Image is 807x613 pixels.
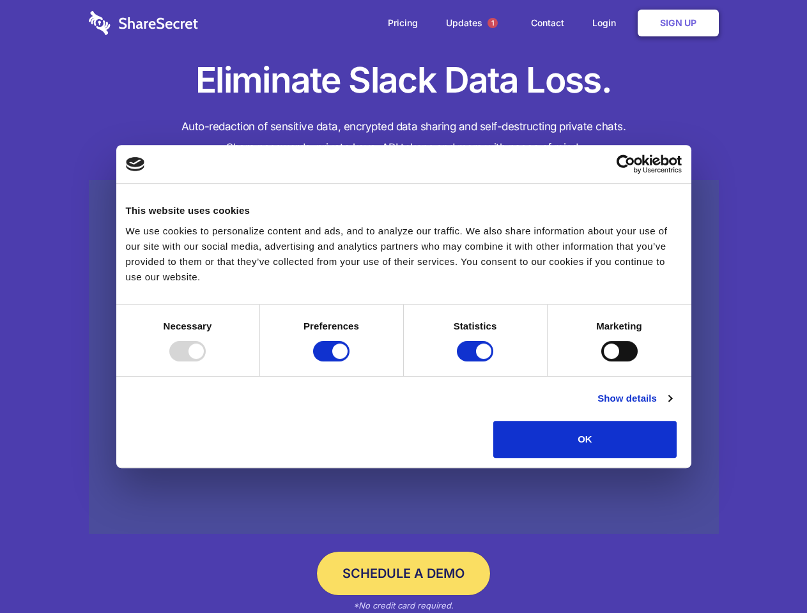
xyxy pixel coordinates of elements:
a: Schedule a Demo [317,552,490,595]
a: Sign Up [638,10,719,36]
strong: Preferences [304,321,359,331]
div: We use cookies to personalize content and ads, and to analyze our traffic. We also share informat... [126,223,682,285]
strong: Marketing [596,321,642,331]
a: Show details [597,391,672,406]
a: Contact [518,3,577,43]
img: logo [126,157,145,171]
h1: Eliminate Slack Data Loss. [89,57,719,103]
span: 1 [488,18,498,28]
h4: Auto-redaction of sensitive data, encrypted data sharing and self-destructing private chats. Shar... [89,116,719,158]
img: logo-wordmark-white-trans-d4663122ce5f474addd5e946df7df03e33cb6a1c49d2221995e7729f52c070b2.svg [89,11,198,35]
strong: Statistics [454,321,497,331]
button: OK [493,421,677,458]
a: Pricing [375,3,431,43]
strong: Necessary [164,321,212,331]
div: This website uses cookies [126,203,682,218]
a: Login [580,3,635,43]
em: *No credit card required. [353,600,454,610]
a: Usercentrics Cookiebot - opens in a new window [570,155,682,174]
a: Wistia video thumbnail [89,180,719,534]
